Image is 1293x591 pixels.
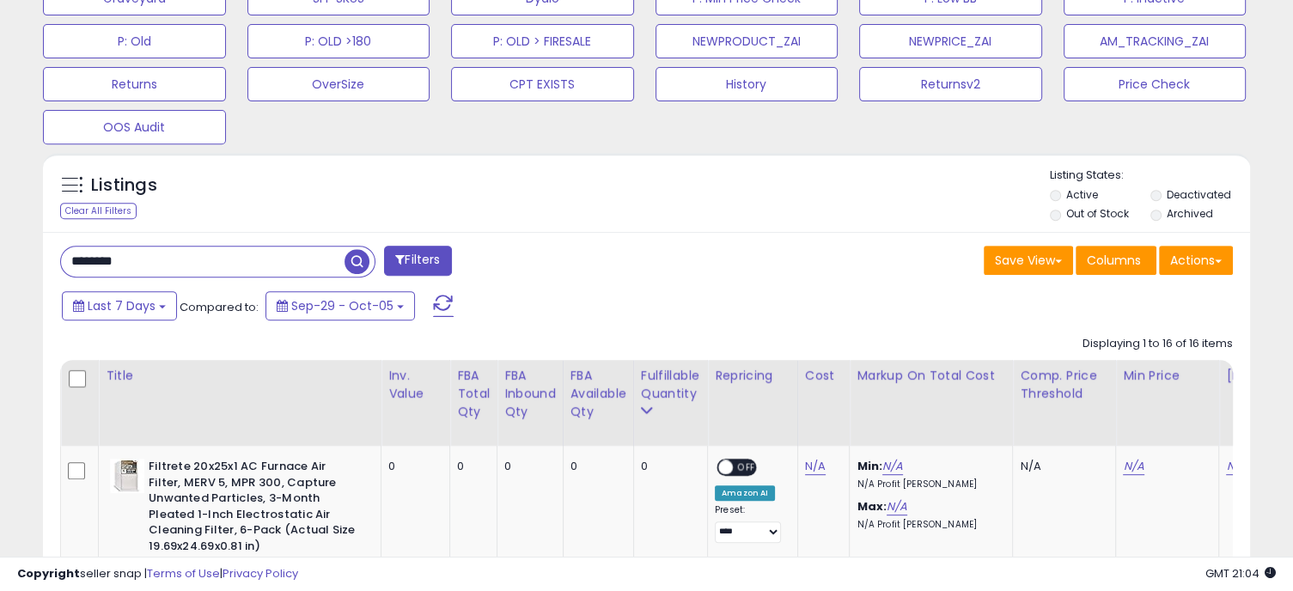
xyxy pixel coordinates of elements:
[504,367,556,421] div: FBA inbound Qty
[384,246,451,276] button: Filters
[859,67,1042,101] button: Returnsv2
[857,458,882,474] b: Min:
[656,67,839,101] button: History
[882,458,903,475] a: N/A
[1050,168,1250,184] p: Listing States:
[570,459,620,474] div: 0
[1205,565,1276,582] span: 2025-10-13 21:04 GMT
[715,504,784,543] div: Preset:
[110,459,144,493] img: 4129vVoBAjL._SL40_.jpg
[857,519,999,531] p: N/A Profit [PERSON_NAME]
[1167,187,1231,202] label: Deactivated
[60,203,137,219] div: Clear All Filters
[1065,206,1128,221] label: Out of Stock
[850,360,1013,446] th: The percentage added to the cost of goods (COGS) that forms the calculator for Min & Max prices.
[1064,67,1247,101] button: Price Check
[265,291,415,320] button: Sep-29 - Oct-05
[43,110,226,144] button: OOS Audit
[180,299,259,315] span: Compared to:
[17,565,80,582] strong: Copyright
[1123,367,1211,385] div: Min Price
[91,174,157,198] h5: Listings
[88,297,156,314] span: Last 7 Days
[291,297,393,314] span: Sep-29 - Oct-05
[1076,246,1156,275] button: Columns
[805,458,826,475] a: N/A
[1226,458,1247,475] a: N/A
[388,459,436,474] div: 0
[859,24,1042,58] button: NEWPRICE_ZAI
[1065,187,1097,202] label: Active
[1159,246,1233,275] button: Actions
[451,24,634,58] button: P: OLD > FIRESALE
[106,367,374,385] div: Title
[1167,206,1213,221] label: Archived
[43,24,226,58] button: P: Old
[149,459,357,558] b: Filtrete 20x25x1 AC Furnace Air Filter, MERV 5, MPR 300, Capture Unwanted Particles, 3-Month Plea...
[857,478,999,490] p: N/A Profit [PERSON_NAME]
[1123,458,1144,475] a: N/A
[715,367,790,385] div: Repricing
[641,367,700,403] div: Fulfillable Quantity
[1020,367,1108,403] div: Comp. Price Threshold
[1087,252,1141,269] span: Columns
[388,367,442,403] div: Inv. value
[656,24,839,58] button: NEWPRODUCT_ZAI
[715,485,775,501] div: Amazon AI
[451,67,634,101] button: CPT EXISTS
[457,367,490,421] div: FBA Total Qty
[43,67,226,101] button: Returns
[1064,24,1247,58] button: AM_TRACKING_ZAI
[570,367,626,421] div: FBA Available Qty
[641,459,694,474] div: 0
[857,367,1005,385] div: Markup on Total Cost
[247,24,430,58] button: P: OLD >180
[223,565,298,582] a: Privacy Policy
[733,460,760,475] span: OFF
[504,459,550,474] div: 0
[17,566,298,582] div: seller snap | |
[1083,336,1233,352] div: Displaying 1 to 16 of 16 items
[887,498,907,515] a: N/A
[1020,459,1102,474] div: N/A
[984,246,1073,275] button: Save View
[805,367,843,385] div: Cost
[247,67,430,101] button: OverSize
[857,498,887,515] b: Max:
[457,459,484,474] div: 0
[62,291,177,320] button: Last 7 Days
[147,565,220,582] a: Terms of Use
